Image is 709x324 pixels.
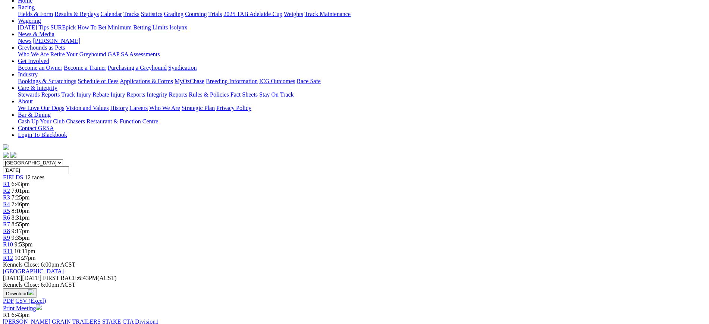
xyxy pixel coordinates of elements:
a: R10 [3,241,13,248]
a: Race Safe [297,78,320,84]
a: Purchasing a Greyhound [108,65,167,71]
span: 8:55pm [12,221,30,227]
a: CSV (Excel) [15,298,46,304]
div: About [18,105,706,111]
a: Stay On Track [259,91,294,98]
a: R9 [3,235,10,241]
span: [DATE] [3,275,41,281]
a: Greyhounds as Pets [18,44,65,51]
a: Fact Sheets [230,91,258,98]
a: Weights [284,11,303,17]
a: Statistics [141,11,163,17]
a: Isolynx [169,24,187,31]
a: Who We Are [18,51,49,57]
span: 7:46pm [12,201,30,207]
a: Injury Reports [110,91,145,98]
span: 6:43PM(ACST) [43,275,117,281]
a: Privacy Policy [216,105,251,111]
a: [GEOGRAPHIC_DATA] [3,268,64,274]
a: Cash Up Your Club [18,118,65,125]
a: Bar & Dining [18,111,51,118]
a: Integrity Reports [147,91,187,98]
div: Industry [18,78,706,85]
a: [DATE] Tips [18,24,49,31]
div: Care & Integrity [18,91,706,98]
a: MyOzChase [175,78,204,84]
a: Industry [18,71,38,78]
a: Track Maintenance [305,11,351,17]
span: 8:31pm [12,214,30,221]
div: Bar & Dining [18,118,706,125]
a: Strategic Plan [182,105,215,111]
a: Care & Integrity [18,85,57,91]
span: 9:17pm [12,228,30,234]
a: 2025 TAB Adelaide Cup [223,11,282,17]
span: 9:53pm [15,241,33,248]
span: 12 races [25,174,44,180]
a: Careers [129,105,148,111]
span: FIRST RACE: [43,275,78,281]
a: Syndication [168,65,197,71]
span: 6:43pm [12,312,30,318]
a: R2 [3,188,10,194]
a: We Love Our Dogs [18,105,64,111]
a: Who We Are [149,105,180,111]
span: 6:43pm [12,181,30,187]
a: Racing [18,4,35,10]
a: Become a Trainer [64,65,106,71]
img: printer.svg [36,304,42,310]
a: Contact GRSA [18,125,54,131]
a: Rules & Policies [189,91,229,98]
a: FIELDS [3,174,23,180]
a: Bookings & Scratchings [18,78,76,84]
div: Wagering [18,24,706,31]
a: Calendar [100,11,122,17]
a: R11 [3,248,13,254]
button: Download [3,288,37,298]
a: How To Bet [78,24,107,31]
span: R4 [3,201,10,207]
a: PDF [3,298,14,304]
a: Breeding Information [206,78,258,84]
a: ICG Outcomes [259,78,295,84]
a: R7 [3,221,10,227]
a: Get Involved [18,58,49,64]
span: 10:11pm [14,248,35,254]
span: 10:27pm [15,255,36,261]
div: Download [3,298,706,304]
a: R5 [3,208,10,214]
a: SUREpick [50,24,76,31]
a: Fields & Form [18,11,53,17]
a: About [18,98,33,104]
a: Stewards Reports [18,91,60,98]
a: Print Meeting [3,305,42,311]
span: 7:01pm [12,188,30,194]
a: R1 [3,181,10,187]
span: 7:25pm [12,194,30,201]
a: R8 [3,228,10,234]
input: Select date [3,166,69,174]
span: 8:10pm [12,208,30,214]
a: [PERSON_NAME] [33,38,80,44]
a: Minimum Betting Limits [108,24,168,31]
img: download.svg [28,289,34,295]
a: Become an Owner [18,65,62,71]
span: [DATE] [3,275,22,281]
a: History [110,105,128,111]
span: Kennels Close: 6:00pm ACST [3,261,75,268]
a: R12 [3,255,13,261]
a: Wagering [18,18,41,24]
div: Kennels Close: 6:00pm ACST [3,281,706,288]
a: Results & Replays [54,11,99,17]
a: Schedule of Fees [78,78,118,84]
